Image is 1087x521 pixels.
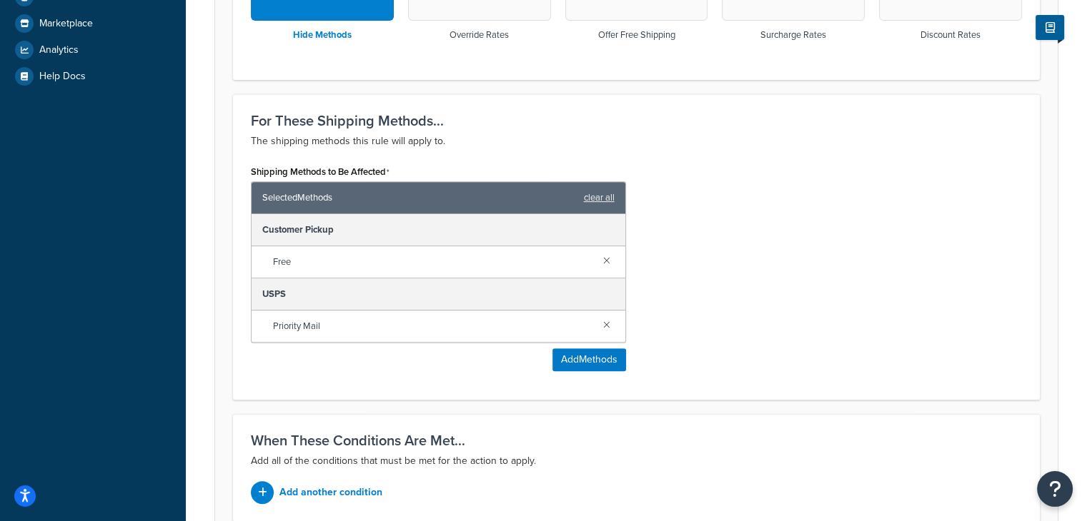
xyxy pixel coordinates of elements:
h3: For These Shipping Methods... [251,113,1022,128]
button: AddMethods [552,348,626,371]
span: Analytics [39,44,79,56]
label: Shipping Methods to Be Affected [251,166,389,178]
button: Open Resource Center [1037,471,1073,507]
div: Customer Pickup [252,214,625,246]
h3: Discount Rates [920,30,981,40]
a: clear all [584,188,615,208]
p: Add another condition [279,482,382,502]
h3: Hide Methods [293,30,352,40]
p: Add all of the conditions that must be met for the action to apply. [251,452,1022,470]
a: Marketplace [11,11,175,36]
span: Help Docs [39,71,86,83]
span: Marketplace [39,18,93,30]
button: Show Help Docs [1036,15,1064,40]
a: Analytics [11,37,175,63]
a: Help Docs [11,64,175,89]
h3: Surcharge Rates [760,30,826,40]
span: Selected Methods [262,188,577,208]
span: Free [273,252,592,272]
p: The shipping methods this rule will apply to. [251,133,1022,150]
h3: Override Rates [450,30,509,40]
h3: When These Conditions Are Met... [251,433,1022,448]
h3: Offer Free Shipping [597,30,675,40]
span: Priority Mail [273,316,592,336]
div: USPS [252,278,625,310]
